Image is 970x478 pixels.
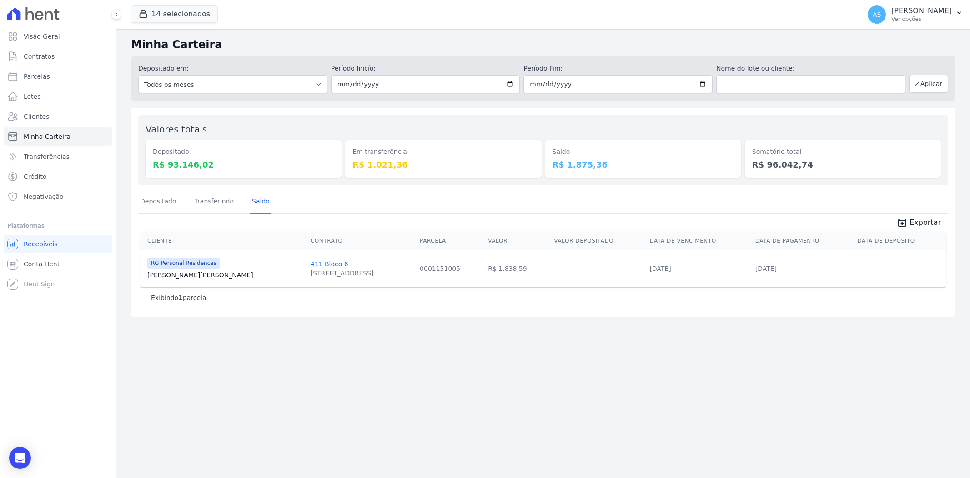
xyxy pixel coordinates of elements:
span: Minha Carteira [24,132,70,141]
label: Período Inicío: [331,64,520,73]
span: RG Personal Residences [147,258,220,269]
a: Clientes [4,107,112,126]
dd: R$ 93.146,02 [153,158,334,171]
span: AS [873,11,881,18]
div: Plataformas [7,220,109,231]
span: Negativação [24,192,64,201]
a: Lotes [4,87,112,106]
label: Período Fim: [523,64,713,73]
p: [PERSON_NAME] [891,6,952,15]
span: Transferências [24,152,70,161]
th: Data de Vencimento [646,232,751,250]
span: Exportar [910,217,941,228]
dt: Depositado [153,147,334,157]
span: Conta Hent [24,259,60,269]
p: Ver opções [891,15,952,23]
th: Valor Depositado [550,232,646,250]
a: Contratos [4,47,112,66]
a: 0001151005 [420,265,460,272]
b: 1 [178,294,183,301]
span: Visão Geral [24,32,60,41]
th: Data de Pagamento [752,232,854,250]
button: 14 selecionados [131,5,218,23]
dd: R$ 96.042,74 [752,158,934,171]
span: Crédito [24,172,47,181]
a: 411 Bloco 6 [311,260,348,268]
span: Recebíveis [24,239,58,249]
label: Valores totais [146,124,207,135]
a: Transferências [4,147,112,166]
span: Lotes [24,92,41,101]
a: [DATE] [755,265,777,272]
a: Recebíveis [4,235,112,253]
div: Open Intercom Messenger [9,447,31,469]
h2: Minha Carteira [131,36,955,53]
a: Depositado [138,190,178,214]
span: Clientes [24,112,49,121]
dt: Saldo [553,147,734,157]
a: [PERSON_NAME][PERSON_NAME] [147,270,303,280]
td: R$ 1.838,59 [484,250,550,287]
a: Parcelas [4,67,112,86]
p: Exibindo parcela [151,293,206,302]
button: Aplicar [909,75,948,93]
a: Visão Geral [4,27,112,46]
a: Minha Carteira [4,127,112,146]
a: Crédito [4,168,112,186]
a: unarchive Exportar [890,217,948,230]
label: Nome do lote ou cliente: [716,64,905,73]
th: Valor [484,232,550,250]
th: Cliente [140,232,307,250]
dt: Somatório total [752,147,934,157]
a: Negativação [4,188,112,206]
a: Transferindo [193,190,236,214]
dd: R$ 1.875,36 [553,158,734,171]
dt: Em transferência [352,147,534,157]
a: Saldo [250,190,271,214]
th: Data de Depósito [854,232,946,250]
div: [STREET_ADDRESS]... [311,269,380,278]
a: Conta Hent [4,255,112,273]
i: unarchive [897,217,908,228]
label: Depositado em: [138,65,189,72]
span: Contratos [24,52,55,61]
dd: R$ 1.021,36 [352,158,534,171]
a: [DATE] [649,265,671,272]
th: Parcela [416,232,484,250]
th: Contrato [307,232,416,250]
button: AS [PERSON_NAME] Ver opções [860,2,970,27]
span: Parcelas [24,72,50,81]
